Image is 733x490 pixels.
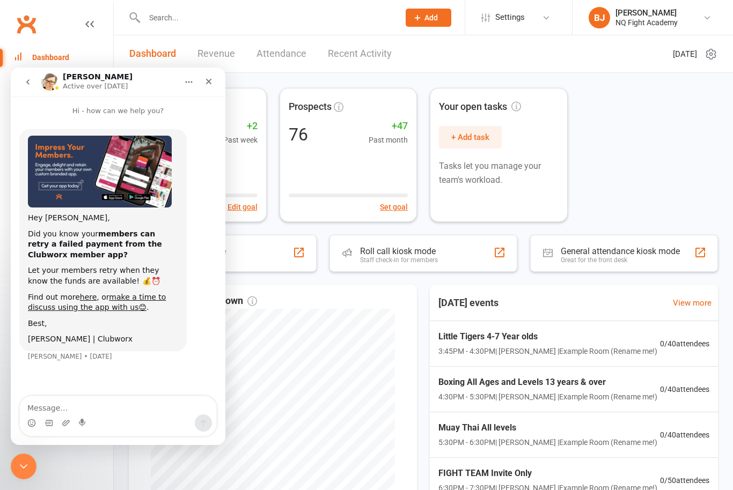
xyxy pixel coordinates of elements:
[256,35,306,72] a: Attendance
[438,421,657,435] span: Muay Thai All levels
[68,351,77,360] button: Start recording
[17,266,167,277] div: [PERSON_NAME] | Clubworx
[17,161,167,193] div: Did you know your
[17,162,151,191] b: members can retry a failed payment from the Clubworx member app?
[438,345,657,357] span: 3:45PM - 4:30PM | [PERSON_NAME] | Example Room (Rename me!)
[197,35,235,72] a: Revenue
[17,145,167,156] div: Hey [PERSON_NAME],
[289,99,332,115] span: Prospects
[424,13,438,22] span: Add
[369,118,408,134] span: +47
[129,35,176,72] a: Dashboard
[589,7,610,28] div: BJ
[439,159,559,187] p: Tasks let you manage your team's workload.
[128,235,136,244] a: 😊
[380,201,408,213] button: Set goal
[11,454,36,479] iframe: Intercom live chat
[673,48,697,61] span: [DATE]
[615,18,678,27] div: NQ Fight Academy
[14,46,113,70] a: Dashboard
[495,5,525,29] span: Settings
[51,351,60,360] button: Upload attachment
[660,383,709,395] span: 0 / 40 attendees
[17,251,167,262] div: Best,
[228,201,258,213] button: Edit goal
[184,347,201,364] button: Send a message…
[660,429,709,441] span: 0 / 40 attendees
[673,296,712,309] a: View more
[17,286,101,292] div: [PERSON_NAME] • [DATE]
[34,351,42,360] button: Gif picker
[438,466,657,480] span: FIGHT TEAM Invite Only
[438,391,657,403] span: 4:30PM - 5:30PM | [PERSON_NAME] | Example Room (Rename me!)
[438,436,657,448] span: 5:30PM - 6:30PM | [PERSON_NAME] | Example Room (Rename me!)
[561,256,680,264] div: Great for the front desk
[11,68,225,445] iframe: Intercom live chat
[141,10,392,25] input: Search...
[439,99,521,115] span: Your open tasks
[615,8,678,18] div: [PERSON_NAME]
[328,35,392,72] a: Recent Activity
[660,338,709,350] span: 0 / 40 attendees
[360,246,438,256] div: Roll call kiosk mode
[406,9,451,27] button: Add
[660,474,709,486] span: 0 / 50 attendees
[223,118,258,134] span: +2
[430,293,507,313] h3: [DATE] events
[69,225,86,234] a: here
[360,256,438,264] div: Staff check-in for members
[223,134,258,146] span: Past week
[561,246,680,256] div: General attendance kiosk mode
[9,329,206,347] textarea: Message…
[32,53,69,62] div: Dashboard
[438,330,657,344] span: Little Tigers 4-7 Year olds
[439,126,502,149] button: + Add task
[13,11,40,38] a: Clubworx
[289,126,308,143] div: 76
[369,134,408,146] span: Past month
[17,198,167,219] div: Let your members retry when they know the funds are available! 💰⏰
[17,351,25,360] button: Emoji picker
[17,225,167,246] div: Find out more , or .
[438,375,657,389] span: Boxing All Ages and Levels 13 years & over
